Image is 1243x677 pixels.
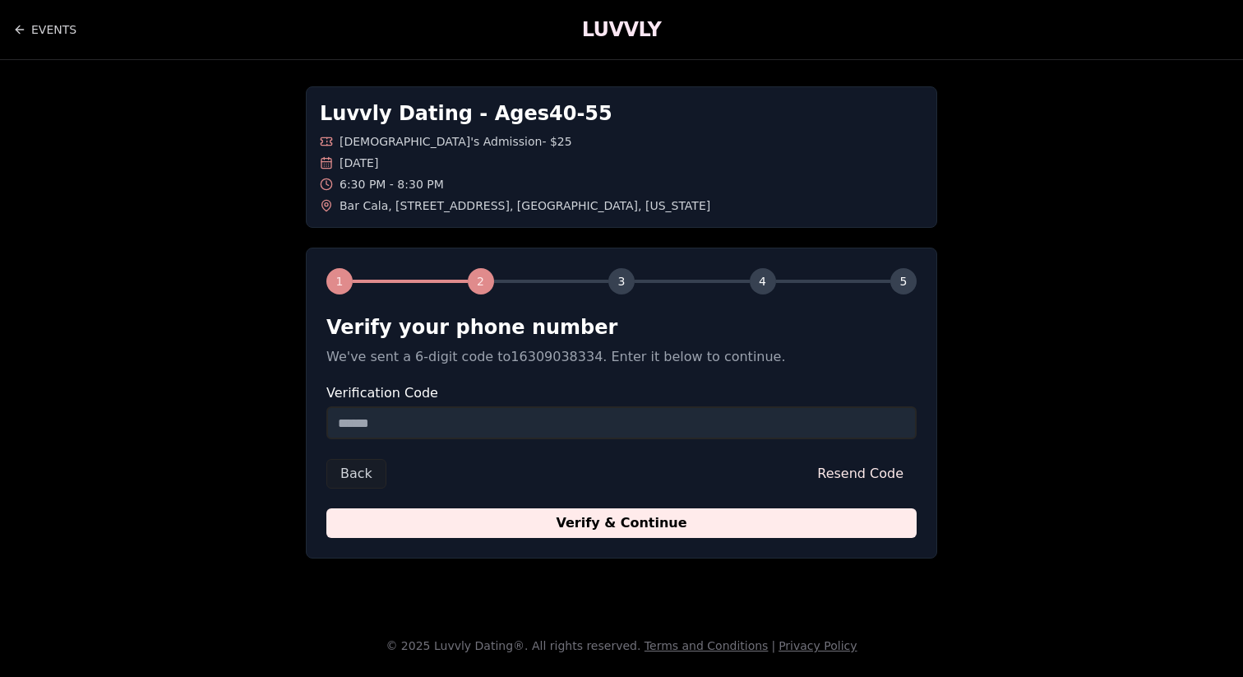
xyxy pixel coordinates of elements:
[340,133,572,150] span: [DEMOGRAPHIC_DATA]'s Admission - $25
[771,639,775,652] span: |
[320,100,923,127] h1: Luvvly Dating - Ages 40 - 55
[779,639,857,652] a: Privacy Policy
[468,268,494,294] div: 2
[326,459,386,489] button: Back
[326,347,917,367] p: We've sent a 6-digit code to 16309038334 . Enter it below to continue.
[340,155,378,171] span: [DATE]
[326,387,917,400] label: Verification Code
[750,268,776,294] div: 4
[645,639,769,652] a: Terms and Conditions
[608,268,635,294] div: 3
[13,13,76,46] a: Back to events
[326,268,353,294] div: 1
[582,16,661,43] a: LUVVLY
[326,314,917,341] h2: Verify your phone number
[340,176,444,192] span: 6:30 PM - 8:30 PM
[326,508,917,538] button: Verify & Continue
[890,268,917,294] div: 5
[340,197,710,214] span: Bar Cala , [STREET_ADDRESS] , [GEOGRAPHIC_DATA] , [US_STATE]
[804,459,917,489] button: Resend Code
